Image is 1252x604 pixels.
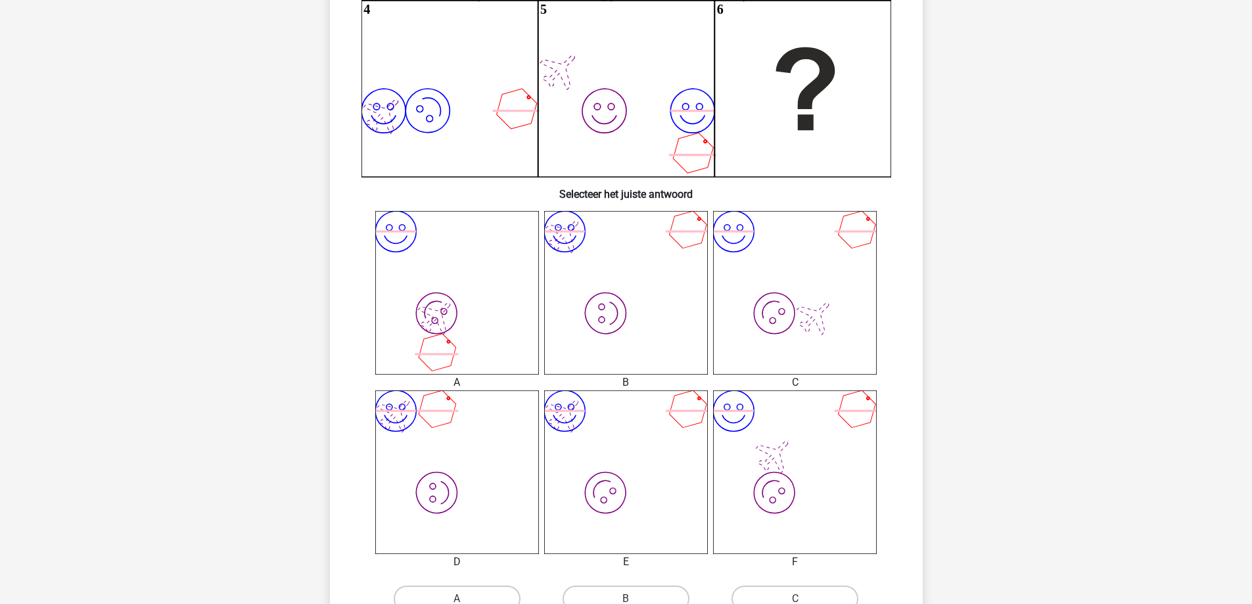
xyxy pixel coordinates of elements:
[351,177,902,200] h6: Selecteer het juiste antwoord
[534,554,718,570] div: E
[365,375,549,390] div: A
[703,554,887,570] div: F
[716,2,723,16] text: 6
[365,554,549,570] div: D
[363,2,370,16] text: 4
[534,375,718,390] div: B
[703,375,887,390] div: C
[540,2,547,16] text: 5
